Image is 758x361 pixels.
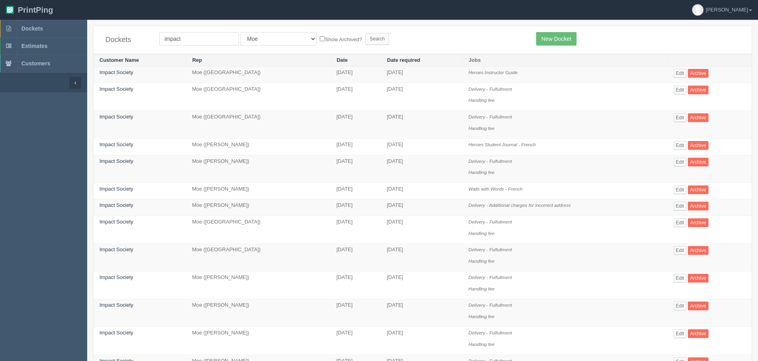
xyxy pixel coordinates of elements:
[468,126,495,131] i: Handling fee
[330,271,381,299] td: [DATE]
[336,57,347,63] a: Date
[468,342,495,347] i: Handling fee
[159,32,239,46] input: Customer Name
[674,185,687,194] a: Edit
[99,86,133,92] a: Impact Society
[330,299,381,327] td: [DATE]
[688,113,708,122] a: Archive
[99,57,139,63] a: Customer Name
[674,246,687,255] a: Edit
[688,202,708,210] a: Archive
[468,314,495,319] i: Handling fee
[6,6,14,14] img: logo-3e63b451c926e2ac314895c53de4908e5d424f24456219fb08d385ab2e579770.png
[99,246,133,252] a: Impact Society
[536,32,576,46] a: New Docket
[99,114,133,120] a: Impact Society
[186,216,330,243] td: Moe ([GEOGRAPHIC_DATA])
[330,199,381,216] td: [DATE]
[674,274,687,283] a: Edit
[186,327,330,355] td: Moe ([PERSON_NAME])
[330,327,381,355] td: [DATE]
[186,67,330,83] td: Moe ([GEOGRAPHIC_DATA])
[192,57,202,63] a: Rep
[468,286,495,291] i: Handling fee
[21,43,48,49] span: Estimates
[186,111,330,139] td: Moe ([GEOGRAPHIC_DATA])
[330,155,381,183] td: [DATE]
[381,67,462,83] td: [DATE]
[674,86,687,94] a: Edit
[330,111,381,139] td: [DATE]
[468,202,571,208] i: Delivery - Additional charges for incorrect address
[688,185,708,194] a: Archive
[674,113,687,122] a: Edit
[330,67,381,83] td: [DATE]
[468,114,512,119] i: Delivery - Fulfullment
[330,139,381,155] td: [DATE]
[468,86,512,92] i: Delivery - Fulfullment
[21,60,50,67] span: Customers
[21,25,43,32] span: Dockets
[381,111,462,139] td: [DATE]
[387,57,420,63] a: Date required
[186,199,330,216] td: Moe ([PERSON_NAME])
[462,54,667,67] th: Jobs
[468,97,495,103] i: Handling fee
[365,33,389,45] input: Search
[468,330,512,335] i: Delivery - Fulfullment
[674,202,687,210] a: Edit
[468,247,512,252] i: Delivery - Fulfullment
[99,141,133,147] a: Impact Society
[99,330,133,336] a: Impact Society
[468,170,495,175] i: Handling fee
[99,202,133,208] a: Impact Society
[381,216,462,243] td: [DATE]
[674,302,687,310] a: Edit
[330,216,381,243] td: [DATE]
[186,83,330,111] td: Moe ([GEOGRAPHIC_DATA])
[381,199,462,216] td: [DATE]
[381,244,462,271] td: [DATE]
[674,141,687,150] a: Edit
[688,329,708,338] a: Archive
[688,158,708,166] a: Archive
[330,183,381,199] td: [DATE]
[186,155,330,183] td: Moe ([PERSON_NAME])
[99,274,133,280] a: Impact Society
[674,158,687,166] a: Edit
[99,219,133,225] a: Impact Society
[468,142,536,147] i: Heroes Student Journal - French
[688,302,708,310] a: Archive
[320,36,325,41] input: Show Archived?
[381,299,462,327] td: [DATE]
[468,275,512,280] i: Delivery - Fulfullment
[688,246,708,255] a: Archive
[381,327,462,355] td: [DATE]
[688,274,708,283] a: Archive
[688,69,708,78] a: Archive
[105,36,147,44] h4: Dockets
[186,299,330,327] td: Moe ([PERSON_NAME])
[330,244,381,271] td: [DATE]
[330,83,381,111] td: [DATE]
[688,86,708,94] a: Archive
[381,139,462,155] td: [DATE]
[692,4,703,15] img: avatar_default-7531ab5dedf162e01f1e0bb0964e6a185e93c5c22dfe317fb01d7f8cd2b1632c.jpg
[381,183,462,199] td: [DATE]
[674,329,687,338] a: Edit
[186,271,330,299] td: Moe ([PERSON_NAME])
[186,139,330,155] td: Moe ([PERSON_NAME])
[468,231,495,236] i: Handling fee
[674,69,687,78] a: Edit
[468,159,512,164] i: Delivery - Fulfullment
[381,155,462,183] td: [DATE]
[186,183,330,199] td: Moe ([PERSON_NAME])
[688,218,708,227] a: Archive
[99,69,133,75] a: Impact Society
[468,70,517,75] i: Heroes Instructor Guide
[99,186,133,192] a: Impact Society
[674,218,687,227] a: Edit
[381,83,462,111] td: [DATE]
[468,219,512,224] i: Delivery - Fulfullment
[468,258,495,264] i: Handling fee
